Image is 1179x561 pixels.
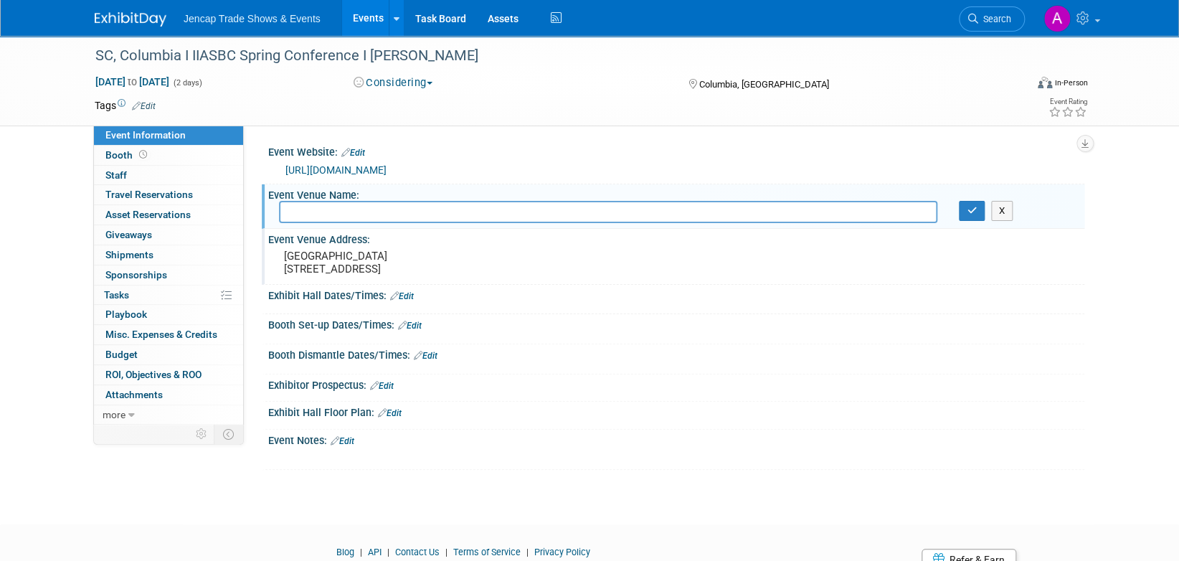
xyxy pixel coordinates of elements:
div: Exhibit Hall Floor Plan: [268,402,1084,420]
div: Event Notes: [268,430,1084,448]
div: Event Venue Name: [268,184,1084,202]
a: Edit [414,351,437,361]
img: Format-Inperson.png [1038,77,1052,88]
a: Terms of Service [453,547,521,557]
span: | [356,547,366,557]
td: Personalize Event Tab Strip [189,425,214,443]
a: Tasks [94,286,243,305]
div: Event Venue Address: [268,229,1084,247]
span: Search [978,14,1011,24]
a: Edit [370,381,394,391]
a: Playbook [94,305,243,324]
a: Edit [390,291,414,301]
span: (2 days) [172,78,202,88]
span: more [103,409,126,420]
a: Sponsorships [94,265,243,285]
span: to [126,76,139,88]
a: Edit [341,148,365,158]
img: Allison Sharpe [1043,5,1071,32]
span: Misc. Expenses & Credits [105,329,217,340]
td: Tags [95,98,156,113]
span: Playbook [105,308,147,320]
a: Event Information [94,126,243,145]
span: Attachments [105,389,163,400]
span: ROI, Objectives & ROO [105,369,202,380]
a: Travel Reservations [94,185,243,204]
span: Booth [105,149,150,161]
a: Edit [378,408,402,418]
a: Edit [398,321,422,331]
div: Event Format [940,75,1088,96]
a: Attachments [94,385,243,405]
span: Event Information [105,129,186,141]
pre: [GEOGRAPHIC_DATA] [STREET_ADDRESS] [284,250,592,275]
a: Shipments [94,245,243,265]
div: Exhibitor Prospectus: [268,374,1084,393]
div: Exhibit Hall Dates/Times: [268,285,1084,303]
span: Travel Reservations [105,189,193,200]
a: Staff [94,166,243,185]
span: Asset Reservations [105,209,191,220]
button: Considering [349,75,438,90]
a: Giveaways [94,225,243,245]
span: Staff [105,169,127,181]
a: more [94,405,243,425]
a: Budget [94,345,243,364]
div: Booth Set-up Dates/Times: [268,314,1084,333]
a: Contact Us [395,547,440,557]
a: Edit [331,436,354,446]
span: Giveaways [105,229,152,240]
span: | [523,547,532,557]
span: Tasks [104,289,129,301]
a: Search [959,6,1025,32]
span: Columbia, [GEOGRAPHIC_DATA] [699,79,828,90]
div: Booth Dismantle Dates/Times: [268,344,1084,363]
span: Shipments [105,249,153,260]
a: API [368,547,382,557]
span: Sponsorships [105,269,167,280]
a: ROI, Objectives & ROO [94,365,243,385]
span: | [442,547,451,557]
span: Budget [105,349,138,360]
a: Asset Reservations [94,205,243,225]
span: | [384,547,393,557]
span: [DATE] [DATE] [95,75,170,88]
div: SC, Columbia I IIASBC Spring Conference I [PERSON_NAME] [90,43,1003,69]
a: Booth [94,146,243,165]
td: Toggle Event Tabs [214,425,244,443]
button: X [991,201,1013,221]
span: Booth not reserved yet [136,149,150,160]
div: Event Rating [1048,98,1087,105]
div: Event Website: [268,141,1084,160]
a: [URL][DOMAIN_NAME] [285,164,387,176]
a: Edit [132,101,156,111]
a: Privacy Policy [534,547,590,557]
span: Jencap Trade Shows & Events [184,13,321,24]
div: In-Person [1054,77,1088,88]
img: ExhibitDay [95,12,166,27]
a: Blog [336,547,354,557]
a: Misc. Expenses & Credits [94,325,243,344]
